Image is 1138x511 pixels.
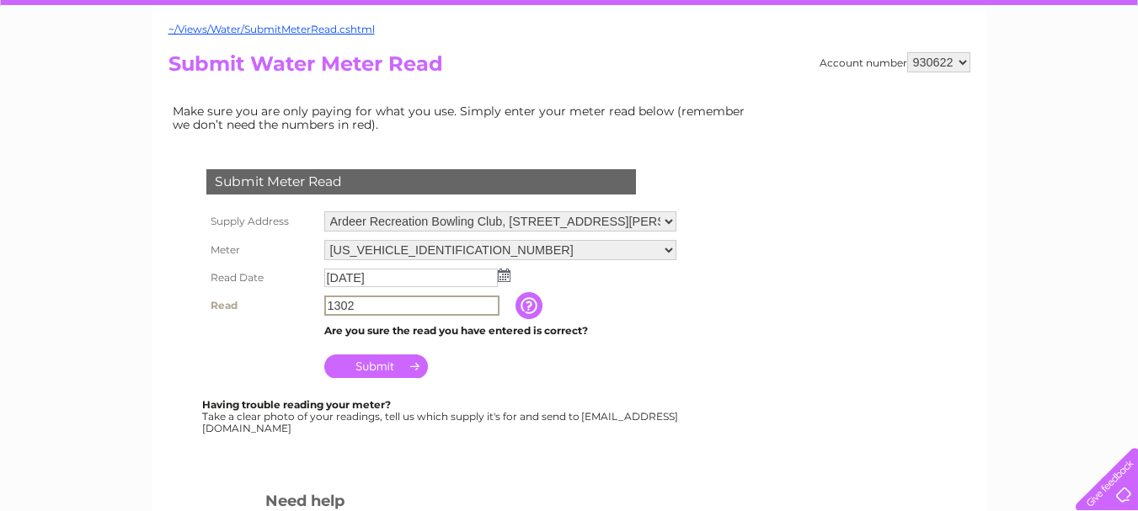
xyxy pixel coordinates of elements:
div: Take a clear photo of your readings, tell us which supply it's for and send to [EMAIL_ADDRESS][DO... [202,399,681,434]
a: Energy [884,72,921,84]
h2: Submit Water Meter Read [168,52,970,84]
a: Log out [1082,72,1122,84]
div: Submit Meter Read [206,169,636,194]
div: Clear Business is a trading name of Verastar Limited (registered in [GEOGRAPHIC_DATA] No. 3667643... [172,9,968,82]
img: ... [498,269,510,282]
b: Having trouble reading your meter? [202,398,391,411]
a: 0333 014 3131 [820,8,937,29]
a: Blog [991,72,1016,84]
a: Contact [1026,72,1067,84]
input: Submit [324,354,428,378]
th: Read [202,291,320,320]
th: Meter [202,236,320,264]
div: Account number [820,52,970,72]
th: Read Date [202,264,320,291]
img: logo.png [40,44,126,95]
a: Water [841,72,874,84]
th: Supply Address [202,207,320,236]
a: ~/Views/Water/SubmitMeterRead.cshtml [168,23,375,35]
td: Are you sure the read you have entered is correct? [320,320,681,342]
input: Information [516,292,546,319]
a: Telecoms [931,72,981,84]
td: Make sure you are only paying for what you use. Simply enter your meter read below (remember we d... [168,100,758,136]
